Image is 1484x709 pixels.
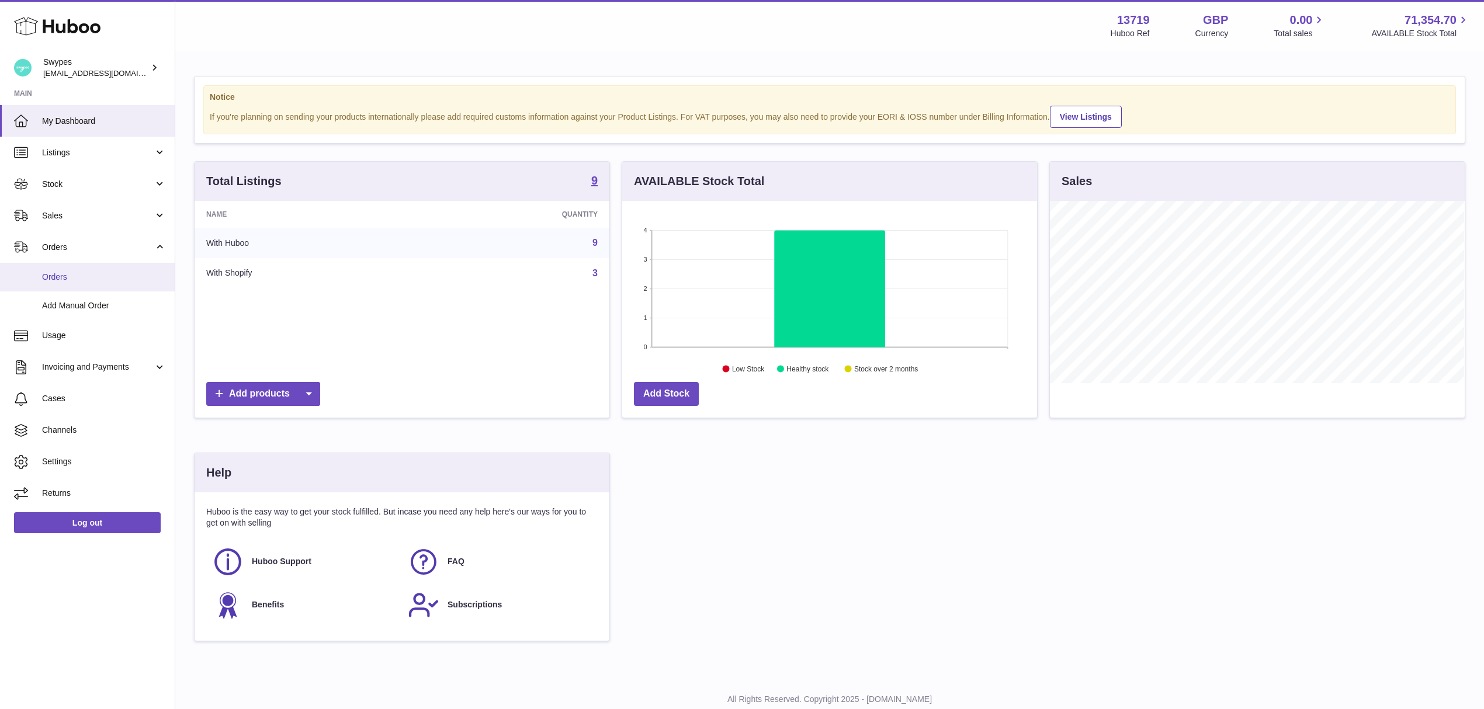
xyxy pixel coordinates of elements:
[14,59,32,77] img: internalAdmin-13719@internal.huboo.com
[195,201,418,228] th: Name
[42,300,166,311] span: Add Manual Order
[1274,12,1326,39] a: 0.00 Total sales
[448,599,502,610] span: Subscriptions
[252,599,284,610] span: Benefits
[408,546,592,578] a: FAQ
[42,210,154,221] span: Sales
[42,116,166,127] span: My Dashboard
[408,589,592,621] a: Subscriptions
[854,365,918,373] text: Stock over 2 months
[643,227,647,234] text: 4
[42,456,166,467] span: Settings
[634,382,699,406] a: Add Stock
[206,465,231,481] h3: Help
[42,147,154,158] span: Listings
[210,92,1450,103] strong: Notice
[206,382,320,406] a: Add products
[42,393,166,404] span: Cases
[42,272,166,283] span: Orders
[418,201,609,228] th: Quantity
[592,268,598,278] a: 3
[42,425,166,436] span: Channels
[448,556,464,567] span: FAQ
[1195,28,1229,39] div: Currency
[1050,106,1122,128] a: View Listings
[206,173,282,189] h3: Total Listings
[1062,173,1092,189] h3: Sales
[643,256,647,263] text: 3
[1117,12,1150,28] strong: 13719
[1111,28,1150,39] div: Huboo Ref
[212,589,396,621] a: Benefits
[643,343,647,350] text: 0
[185,694,1475,705] p: All Rights Reserved. Copyright 2025 - [DOMAIN_NAME]
[592,238,598,248] a: 9
[206,506,598,529] p: Huboo is the easy way to get your stock fulfilled. But incase you need any help here's our ways f...
[14,512,161,533] a: Log out
[1405,12,1457,28] span: 71,354.70
[43,57,148,79] div: Swypes
[732,365,765,373] text: Low Stock
[210,104,1450,128] div: If you're planning on sending your products internationally please add required customs informati...
[42,362,154,373] span: Invoicing and Payments
[212,546,396,578] a: Huboo Support
[634,173,764,189] h3: AVAILABLE Stock Total
[42,242,154,253] span: Orders
[1274,28,1326,39] span: Total sales
[42,488,166,499] span: Returns
[252,556,311,567] span: Huboo Support
[1371,28,1470,39] span: AVAILABLE Stock Total
[195,258,418,289] td: With Shopify
[43,68,172,78] span: [EMAIL_ADDRESS][DOMAIN_NAME]
[42,330,166,341] span: Usage
[1203,12,1228,28] strong: GBP
[1290,12,1313,28] span: 0.00
[591,175,598,186] strong: 9
[643,314,647,321] text: 1
[786,365,829,373] text: Healthy stock
[643,285,647,292] text: 2
[1371,12,1470,39] a: 71,354.70 AVAILABLE Stock Total
[591,175,598,189] a: 9
[42,179,154,190] span: Stock
[195,228,418,258] td: With Huboo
